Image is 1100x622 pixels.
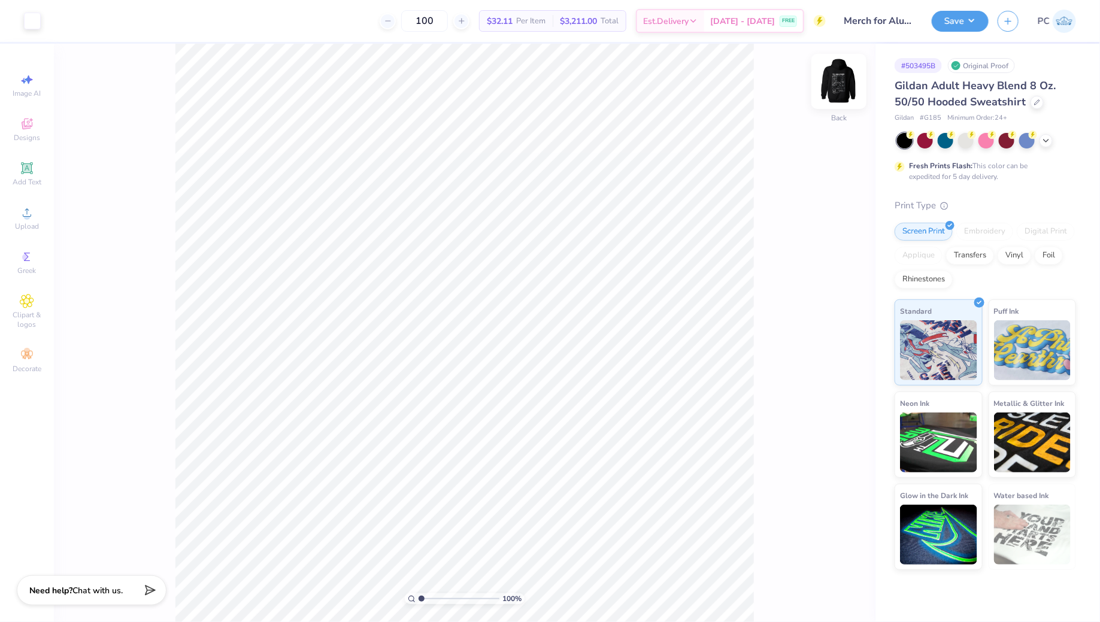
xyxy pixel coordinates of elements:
[947,113,1007,123] span: Minimum Order: 24 +
[900,489,968,502] span: Glow in the Dark Ink
[401,10,448,32] input: – –
[895,271,953,289] div: Rhinestones
[994,489,1049,502] span: Water based Ink
[14,133,40,142] span: Designs
[900,320,977,380] img: Standard
[710,15,775,28] span: [DATE] - [DATE]
[1035,247,1063,265] div: Foil
[15,222,39,231] span: Upload
[946,247,994,265] div: Transfers
[994,320,1071,380] img: Puff Ink
[1038,10,1076,33] a: PC
[643,15,689,28] span: Est. Delivery
[900,412,977,472] img: Neon Ink
[831,113,847,124] div: Back
[1017,223,1075,241] div: Digital Print
[909,161,972,171] strong: Fresh Prints Flash:
[948,58,1015,73] div: Original Proof
[956,223,1013,241] div: Embroidery
[29,585,72,596] strong: Need help?
[13,89,41,98] span: Image AI
[895,78,1056,109] span: Gildan Adult Heavy Blend 8 Oz. 50/50 Hooded Sweatshirt
[815,57,863,105] img: Back
[994,305,1019,317] span: Puff Ink
[1053,10,1076,33] img: Pema Choden Lama
[920,113,941,123] span: # G185
[998,247,1031,265] div: Vinyl
[72,585,123,596] span: Chat with us.
[900,505,977,565] img: Glow in the Dark Ink
[994,412,1071,472] img: Metallic & Glitter Ink
[516,15,546,28] span: Per Item
[782,17,795,25] span: FREE
[895,223,953,241] div: Screen Print
[900,305,932,317] span: Standard
[900,397,929,409] span: Neon Ink
[601,15,619,28] span: Total
[895,58,942,73] div: # 503495B
[895,113,914,123] span: Gildan
[560,15,597,28] span: $3,211.00
[895,199,1076,213] div: Print Type
[18,266,37,275] span: Greek
[932,11,989,32] button: Save
[502,593,522,604] span: 100 %
[1038,14,1050,28] span: PC
[909,160,1056,182] div: This color can be expedited for 5 day delivery.
[13,364,41,374] span: Decorate
[13,177,41,187] span: Add Text
[994,397,1065,409] span: Metallic & Glitter Ink
[895,247,943,265] div: Applique
[487,15,513,28] span: $32.11
[6,310,48,329] span: Clipart & logos
[835,9,923,33] input: Untitled Design
[994,505,1071,565] img: Water based Ink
